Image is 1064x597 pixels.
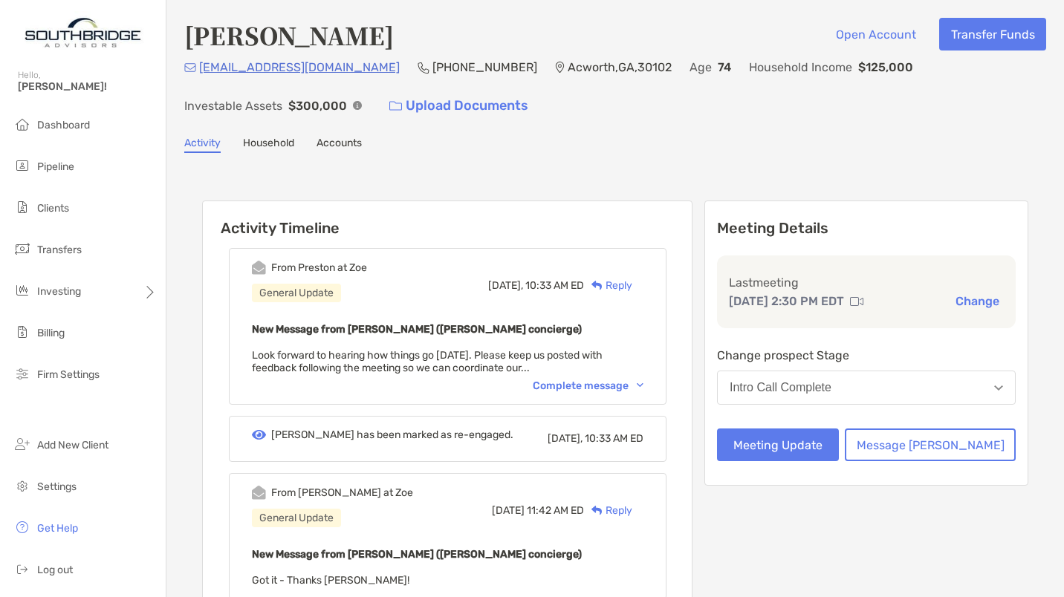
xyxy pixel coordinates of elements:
[271,486,413,499] div: From [PERSON_NAME] at Zoe
[37,160,74,173] span: Pipeline
[184,63,196,72] img: Email Icon
[555,62,565,74] img: Location Icon
[533,379,643,392] div: Complete message
[568,58,672,76] p: Acworth , GA , 30102
[13,365,31,382] img: firm-settings icon
[13,115,31,133] img: dashboard icon
[858,58,913,76] p: $125,000
[824,18,927,50] button: Open Account
[584,278,632,293] div: Reply
[527,504,584,517] span: 11:42 AM ED
[252,574,409,587] span: Got it - Thanks [PERSON_NAME]!
[850,296,863,307] img: communication type
[252,548,582,561] b: New Message from [PERSON_NAME] ([PERSON_NAME] concierge)
[317,137,362,153] a: Accounts
[585,432,643,445] span: 10:33 AM ED
[243,137,294,153] a: Household
[13,240,31,258] img: transfers icon
[37,327,65,339] span: Billing
[717,219,1016,238] p: Meeting Details
[690,58,712,76] p: Age
[548,432,583,445] span: [DATE],
[252,261,266,275] img: Event icon
[492,504,525,517] span: [DATE]
[18,6,148,59] img: Zoe Logo
[730,381,831,394] div: Intro Call Complete
[37,244,82,256] span: Transfers
[184,137,221,153] a: Activity
[637,383,643,388] img: Chevron icon
[37,480,77,493] span: Settings
[845,428,1016,461] button: Message [PERSON_NAME]
[37,368,100,381] span: Firm Settings
[994,385,1003,391] img: Open dropdown arrow
[380,90,538,122] a: Upload Documents
[939,18,1046,50] button: Transfer Funds
[591,506,603,515] img: Reply icon
[13,518,31,536] img: get-help icon
[37,202,69,215] span: Clients
[37,564,73,576] span: Log out
[37,439,108,451] span: Add New Client
[13,281,31,299] img: investing icon
[203,201,692,237] h6: Activity Timeline
[184,18,394,52] h4: [PERSON_NAME]
[252,284,341,302] div: General Update
[37,119,90,131] span: Dashboard
[288,97,347,115] p: $300,000
[525,279,584,292] span: 10:33 AM ED
[13,435,31,453] img: add_new_client icon
[252,430,266,440] img: Event icon
[488,279,523,292] span: [DATE],
[951,293,1004,309] button: Change
[13,560,31,578] img: logout icon
[252,323,582,336] b: New Message from [PERSON_NAME] ([PERSON_NAME] concierge)
[18,80,157,93] span: [PERSON_NAME]!
[353,101,362,110] img: Info Icon
[717,428,839,461] button: Meeting Update
[749,58,852,76] p: Household Income
[252,509,341,527] div: General Update
[13,198,31,216] img: clients icon
[729,292,844,310] p: [DATE] 2:30 PM EDT
[584,503,632,518] div: Reply
[717,346,1016,365] p: Change prospect Stage
[418,62,429,74] img: Phone Icon
[252,349,603,374] span: Look forward to hearing how things go [DATE]. Please keep us posted with feedback following the m...
[199,58,400,76] p: [EMAIL_ADDRESS][DOMAIN_NAME]
[37,522,78,535] span: Get Help
[729,273,1004,292] p: Last meeting
[717,371,1016,405] button: Intro Call Complete
[13,323,31,341] img: billing icon
[718,58,731,76] p: 74
[13,477,31,495] img: settings icon
[252,486,266,500] img: Event icon
[271,261,367,274] div: From Preston at Zoe
[389,101,402,111] img: button icon
[13,157,31,174] img: pipeline icon
[432,58,537,76] p: [PHONE_NUMBER]
[184,97,282,115] p: Investable Assets
[271,428,513,441] div: [PERSON_NAME] has been marked as re-engaged.
[591,281,603,290] img: Reply icon
[37,285,81,298] span: Investing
